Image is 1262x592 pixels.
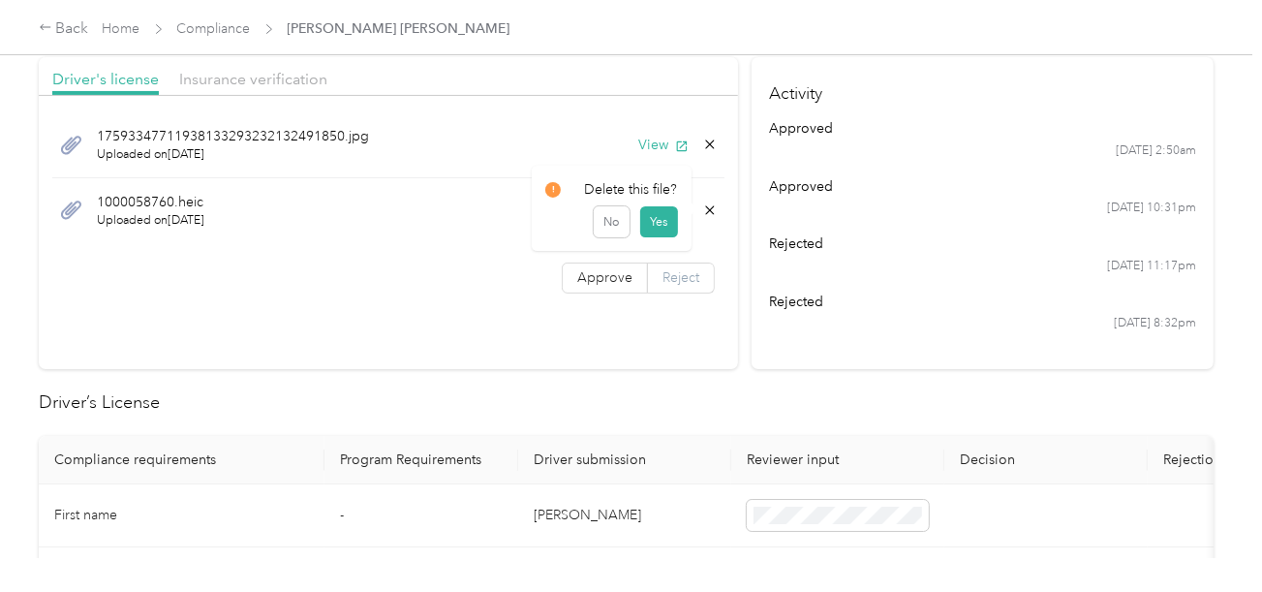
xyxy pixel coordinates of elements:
span: Insurance verification [179,70,327,88]
span: Uploaded on [DATE] [97,212,204,230]
span: Reject [662,269,699,286]
button: No [594,206,630,237]
time: [DATE] 2:50am [1116,142,1196,160]
h4: Activity [752,57,1214,118]
span: Approve [577,269,632,286]
a: Compliance [177,20,251,37]
span: [PERSON_NAME] [PERSON_NAME] [288,18,510,39]
time: [DATE] 11:17pm [1107,258,1196,275]
div: approved [769,176,1197,197]
span: Driver's license [52,70,159,88]
td: [PERSON_NAME] [518,484,731,547]
time: [DATE] 10:31pm [1107,200,1196,217]
span: 17593347711938133293232132491850.jpg [97,126,369,146]
h2: Driver’s License [39,389,1214,416]
a: Home [103,20,140,37]
div: Back [39,17,89,41]
th: Decision [944,436,1148,484]
th: Reviewer input [731,436,944,484]
time: [DATE] 8:32pm [1114,315,1196,332]
td: First name [39,484,324,547]
div: approved [769,118,1197,139]
span: 1000058760.heic [97,192,204,212]
div: rejected [769,234,1197,254]
th: Program Requirements [324,436,518,484]
th: Compliance requirements [39,436,324,484]
th: Driver submission [518,436,731,484]
span: First name [54,507,117,523]
button: Yes [640,206,678,237]
div: rejected [769,292,1197,312]
div: Delete this file? [545,179,678,200]
span: Uploaded on [DATE] [97,146,369,164]
td: - [324,484,518,547]
iframe: Everlance-gr Chat Button Frame [1154,483,1262,592]
button: View [638,135,689,155]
